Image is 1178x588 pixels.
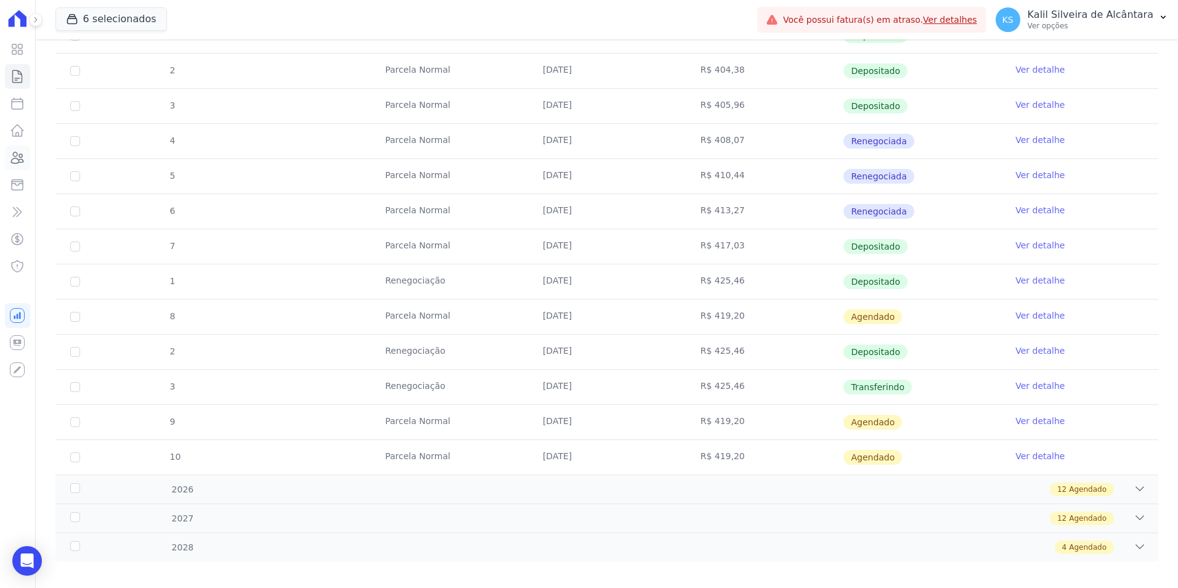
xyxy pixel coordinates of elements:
a: Ver detalhe [1015,134,1065,146]
a: Ver detalhe [1015,204,1065,216]
span: 3 [169,382,176,391]
td: [DATE] [528,264,686,299]
span: 6 [169,206,176,216]
a: Ver detalhe [1015,415,1065,427]
span: 3 [169,100,176,110]
td: Renegociação [370,264,528,299]
td: R$ 417,03 [686,229,843,264]
td: R$ 419,20 [686,440,843,475]
span: Agendado [1069,513,1107,524]
span: 10 [169,452,181,462]
span: 8 [169,311,176,321]
td: [DATE] [528,194,686,229]
td: Renegociação [370,370,528,404]
td: [DATE] [528,124,686,158]
td: R$ 405,96 [686,89,843,123]
td: R$ 413,27 [686,194,843,229]
span: 2026 [171,483,194,496]
span: Renegociada [843,204,914,219]
a: Ver detalhe [1015,239,1065,251]
input: Só é possível selecionar pagamentos em aberto [70,242,80,251]
td: Parcela Normal [370,300,528,334]
td: Parcela Normal [370,405,528,439]
input: Só é possível selecionar pagamentos em aberto [70,206,80,216]
input: Só é possível selecionar pagamentos em aberto [70,66,80,76]
span: Agendado [1069,484,1107,495]
span: 12 [1057,484,1066,495]
span: 2 [169,65,176,75]
td: [DATE] [528,89,686,123]
p: Ver opções [1028,21,1153,31]
span: 2027 [171,512,194,525]
span: Agendado [843,450,902,465]
span: 4 [1062,542,1067,553]
span: Depositado [843,63,908,78]
td: [DATE] [528,405,686,439]
span: 1 [169,276,176,286]
span: Depositado [843,239,908,254]
span: Agendado [1069,542,1107,553]
input: default [70,417,80,427]
td: [DATE] [528,229,686,264]
span: Transferindo [843,380,912,394]
span: 2 [169,346,176,356]
span: Agendado [843,415,902,430]
span: Você possui fatura(s) em atraso. [783,14,977,27]
span: 5 [169,171,176,181]
td: Parcela Normal [370,124,528,158]
td: R$ 425,46 [686,370,843,404]
span: KS [1002,15,1013,24]
span: Agendado [843,309,902,324]
span: 4 [169,136,176,145]
a: Ver detalhe [1015,63,1065,76]
td: R$ 425,46 [686,335,843,369]
input: default [70,312,80,322]
td: R$ 410,44 [686,159,843,194]
td: R$ 404,38 [686,54,843,88]
span: 2028 [171,541,194,554]
td: [DATE] [528,440,686,475]
span: 12 [1057,513,1066,524]
a: Ver detalhe [1015,345,1065,357]
button: KS Kalil Silveira de Alcântara Ver opções [986,2,1178,37]
span: Depositado [843,274,908,289]
td: R$ 419,20 [686,405,843,439]
input: Só é possível selecionar pagamentos em aberto [70,136,80,146]
td: [DATE] [528,370,686,404]
span: Depositado [843,99,908,113]
span: Renegociada [843,169,914,184]
td: [DATE] [528,335,686,369]
p: Kalil Silveira de Alcântara [1028,9,1153,21]
td: Parcela Normal [370,194,528,229]
td: Parcela Normal [370,229,528,264]
input: Só é possível selecionar pagamentos em aberto [70,277,80,287]
input: Só é possível selecionar pagamentos em aberto [70,171,80,181]
input: Só é possível selecionar pagamentos em aberto [70,382,80,392]
a: Ver detalhes [923,15,977,25]
td: R$ 425,46 [686,264,843,299]
span: Depositado [843,345,908,359]
span: 7 [169,241,176,251]
a: Ver detalhe [1015,274,1065,287]
a: Ver detalhe [1015,450,1065,462]
span: 9 [169,417,176,427]
td: Parcela Normal [370,159,528,194]
a: Ver detalhe [1015,169,1065,181]
td: [DATE] [528,159,686,194]
input: Só é possível selecionar pagamentos em aberto [70,101,80,111]
td: Parcela Normal [370,440,528,475]
input: default [70,452,80,462]
td: R$ 408,07 [686,124,843,158]
td: [DATE] [528,300,686,334]
button: 6 selecionados [55,7,167,31]
td: Parcela Normal [370,89,528,123]
a: Ver detalhe [1015,309,1065,322]
a: Ver detalhe [1015,99,1065,111]
div: Open Intercom Messenger [12,546,42,576]
span: Renegociada [843,134,914,149]
td: [DATE] [528,54,686,88]
td: Renegociação [370,335,528,369]
td: Parcela Normal [370,54,528,88]
a: Ver detalhe [1015,380,1065,392]
td: R$ 419,20 [686,300,843,334]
